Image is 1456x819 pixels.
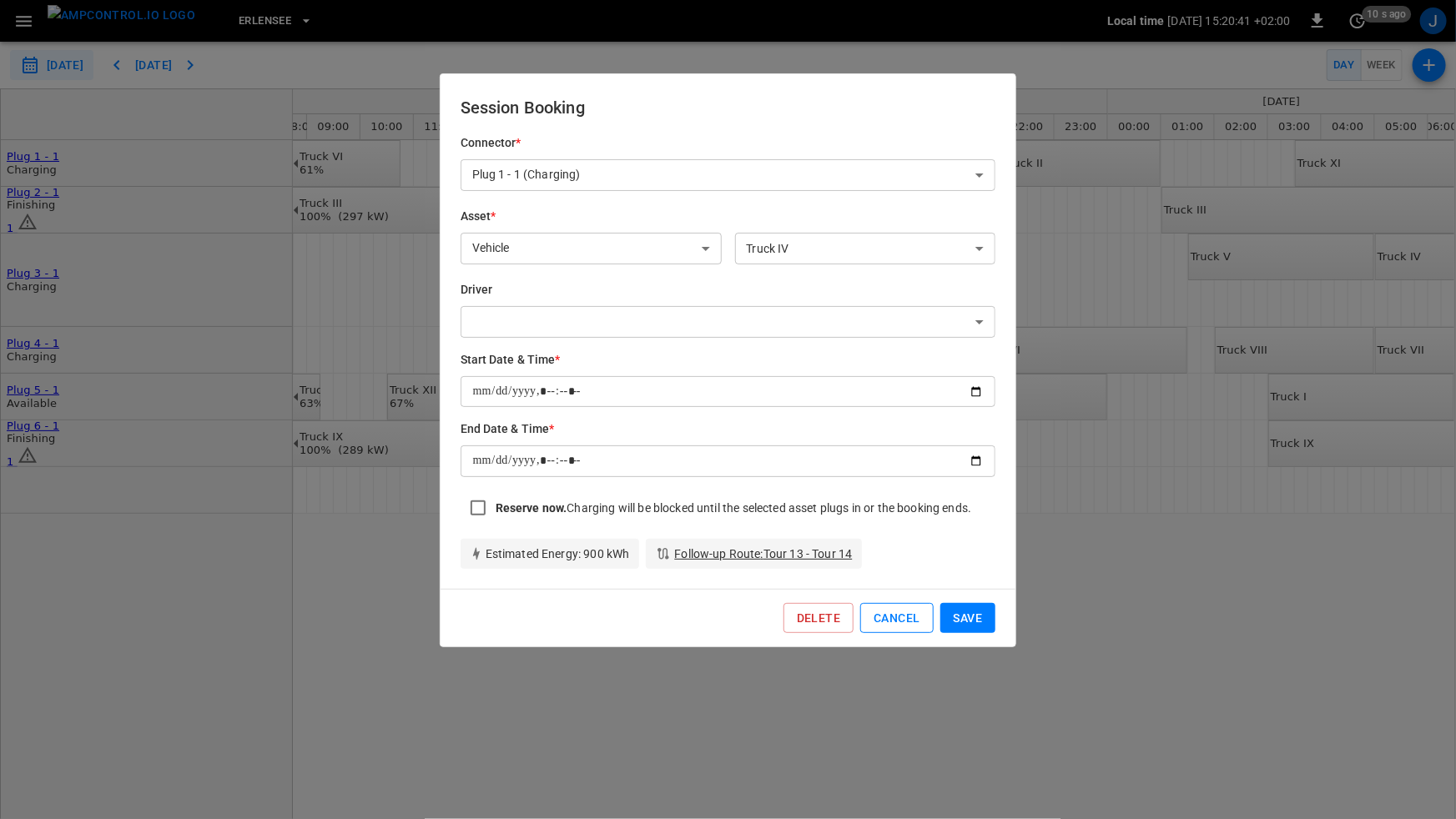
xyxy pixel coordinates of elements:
[496,501,567,515] strong: Reserve now.
[461,94,996,121] h6: Session Booking
[461,159,996,191] div: Plug 1 - 1 (Charging)
[461,208,722,226] h6: Asset
[461,281,996,299] h6: Driver
[471,545,630,562] p: Estimated Energy : 900 kWh
[783,603,854,634] button: Delete
[461,420,996,439] h6: End Date & Time
[735,233,996,264] div: Truck IV
[860,603,933,634] button: Cancel
[461,233,722,264] div: Vehicle
[496,500,972,516] div: Charging will be blocked until the selected asset plugs in or the booking ends.
[461,134,996,153] h6: Connector
[674,545,852,562] a: Follow-up Route:Tour 13 - Tour 14
[461,351,996,369] h6: Start Date & Time
[940,603,996,634] button: Save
